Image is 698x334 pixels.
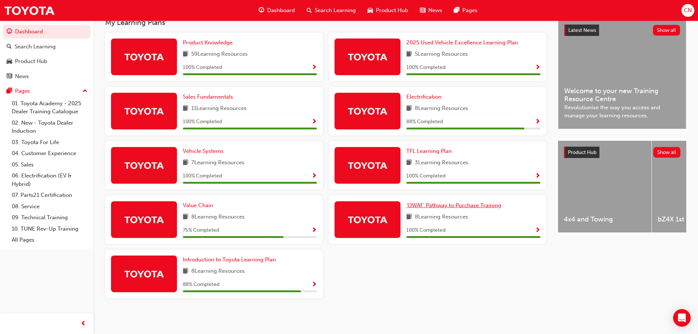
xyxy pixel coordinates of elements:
img: Trak [347,50,388,63]
span: guage-icon [7,29,12,35]
a: guage-iconDashboard [253,3,301,18]
span: Product Hub [568,149,597,155]
span: 'OWAF' Pathway to Purchase Training [406,202,501,209]
img: Trak [347,159,388,172]
div: Open Intercom Messenger [673,309,691,327]
span: book-icon [183,104,188,113]
button: DashboardSearch LearningProduct HubNews [3,23,91,84]
span: 7 Learning Resources [191,158,244,168]
span: pages-icon [7,88,12,95]
a: Latest NewsShow all [564,25,680,36]
a: 02. New - Toyota Dealer Induction [9,117,91,137]
span: 59 Learning Resources [191,50,248,59]
img: Trak [124,104,164,117]
span: Pages [462,6,477,15]
span: Welcome to your new Training Resource Centre [564,87,680,103]
a: TFL Learning Plan [406,147,455,155]
span: book-icon [406,104,412,113]
span: Sales Fundamentals [183,93,233,100]
span: book-icon [406,50,412,59]
span: 100 % Completed [406,172,446,180]
span: book-icon [183,50,188,59]
span: Show Progress [311,173,317,180]
span: Show Progress [535,65,540,71]
span: search-icon [307,6,312,15]
a: Sales Fundamentals [183,93,236,101]
img: Trak [124,159,164,172]
a: 'OWAF' Pathway to Purchase Training [406,201,504,210]
a: 4x4 and Towing [558,141,651,232]
span: 8 Learning Resources [415,213,468,222]
span: car-icon [7,58,12,65]
span: Search Learning [315,6,356,15]
button: Show all [653,147,681,158]
span: Vehicle Systems [183,148,224,154]
div: News [15,72,29,81]
button: Show all [653,25,680,36]
button: Show Progress [535,226,540,235]
a: search-iconSearch Learning [301,3,362,18]
span: 2025 Used Vehicle Excellence Learning Plan [406,39,518,46]
a: 09. Technical Training [9,212,91,223]
span: 8 Learning Resources [191,213,245,222]
a: pages-iconPages [448,3,483,18]
img: Trak [4,2,55,19]
button: Show Progress [535,117,540,126]
button: Show Progress [311,63,317,72]
span: 100 % Completed [406,226,446,235]
img: Trak [124,213,164,226]
div: Pages [15,87,30,95]
a: Value Chain [183,201,216,210]
span: Show Progress [535,119,540,125]
a: car-iconProduct Hub [362,3,414,18]
span: CN [684,6,692,15]
a: Product Knowledge [183,38,236,47]
a: News [3,70,91,83]
span: book-icon [406,158,412,168]
a: news-iconNews [414,3,448,18]
span: Latest News [568,27,596,33]
a: Introduction to Toyota Learning Plan [183,256,279,264]
button: Show Progress [311,280,317,289]
span: book-icon [183,267,188,276]
span: book-icon [406,213,412,222]
span: up-icon [82,87,88,96]
span: book-icon [183,158,188,168]
a: All Pages [9,234,91,246]
h3: My Learning Plans [105,18,546,27]
span: prev-icon [81,319,86,329]
span: 8 Learning Resources [191,267,245,276]
span: pages-icon [454,6,459,15]
a: Dashboard [3,25,91,38]
a: 08. Service [9,201,91,212]
span: News [428,6,442,15]
div: Search Learning [15,43,56,51]
img: Trak [347,213,388,226]
span: 100 % Completed [406,63,446,72]
a: 06. Electrification (EV & Hybrid) [9,170,91,190]
a: 04. Customer Experience [9,148,91,159]
span: Show Progress [311,65,317,71]
span: 100 % Completed [183,118,222,126]
span: Show Progress [535,173,540,180]
span: 100 % Completed [183,63,222,72]
span: 88 % Completed [183,280,219,289]
span: Show Progress [311,227,317,234]
span: 3 Learning Resources [415,158,468,168]
div: Product Hub [15,57,47,66]
span: 5 Learning Resources [415,50,468,59]
button: Pages [3,84,91,98]
span: book-icon [183,213,188,222]
button: Show Progress [535,63,540,72]
span: Product Hub [376,6,408,15]
a: 01. Toyota Academy - 2025 Dealer Training Catalogue [9,98,91,117]
span: search-icon [7,44,12,50]
button: Show Progress [311,117,317,126]
span: news-icon [420,6,425,15]
span: news-icon [7,73,12,80]
span: Dashboard [267,6,295,15]
span: 11 Learning Resources [191,104,247,113]
span: car-icon [368,6,373,15]
span: Value Chain [183,202,213,209]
